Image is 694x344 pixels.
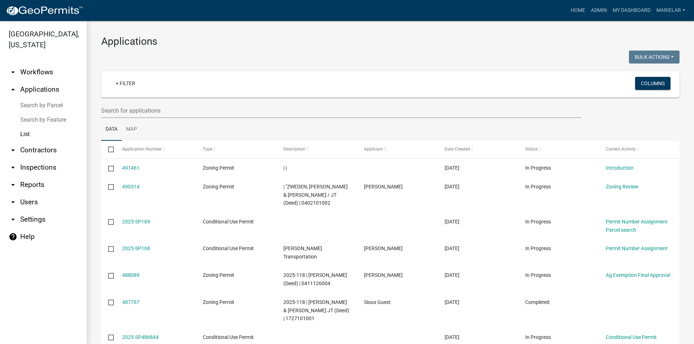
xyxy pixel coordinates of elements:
span: In Progress [525,272,551,278]
a: Permit Number Assignment [606,219,668,225]
a: Conditional Use Permit [606,334,657,340]
button: Bulk Actions [629,51,680,64]
datatable-header-cell: Status [518,141,599,158]
span: Type [203,147,212,152]
span: Date Created [445,147,470,152]
span: Justtin Pollema [364,272,403,278]
datatable-header-cell: Current Activity [599,141,680,158]
span: 10/03/2025 [445,299,459,305]
span: 10/08/2025 [445,219,459,225]
a: 490314 [122,184,140,190]
a: Ag Exemption Final Approval [606,272,670,278]
datatable-header-cell: Applicant [357,141,438,158]
span: Application Number [122,147,162,152]
span: Description [283,147,305,152]
datatable-header-cell: Date Created [438,141,518,158]
span: Current Activity [606,147,636,152]
span: 10/07/2025 [445,245,459,251]
a: 2025-SP168 [122,245,150,251]
span: 2025-118 | KOENE, PIET J. & ROSA A. JT (Deed) | 1727101001 [283,299,349,322]
span: 10/02/2025 [445,334,459,340]
datatable-header-cell: Select [101,141,115,158]
span: Applicant [364,147,383,152]
h3: Applications [101,35,680,48]
a: Map [122,118,141,141]
span: Justin Van Kalsbeek [364,245,403,251]
input: Search for applications [101,103,581,118]
datatable-header-cell: Type [196,141,276,158]
span: 10/05/2025 [445,272,459,278]
i: arrow_drop_down [9,163,17,172]
span: Completed [525,299,549,305]
a: marielar [654,4,688,17]
span: Nathan Van Zweden [364,184,403,190]
a: Admin [588,4,610,17]
span: Conditional Use Permit [203,219,254,225]
a: Parcel search [606,227,636,233]
i: arrow_drop_down [9,180,17,189]
a: 487767 [122,299,140,305]
span: 10/09/2025 [445,184,459,190]
a: 2025-SP486844 [122,334,159,340]
span: Zoning Permit [203,272,234,278]
i: arrow_drop_down [9,198,17,206]
a: Zoning Review [606,184,638,190]
a: Introduction [606,165,634,171]
span: In Progress [525,165,551,171]
span: Zoning Permit [203,165,234,171]
a: 491461 [122,165,140,171]
a: Permit Number Assignment [606,245,668,251]
span: | "ZWEDEN, NATHAN & ALISSA VAN / JT (Deed) | 0402101002 [283,184,348,206]
span: In Progress [525,219,551,225]
a: + Filter [110,77,141,90]
a: 488089 [122,272,140,278]
span: Zoning Permit [203,299,234,305]
span: Bradley Transportation [283,245,322,260]
i: arrow_drop_down [9,215,17,224]
i: arrow_drop_down [9,68,17,77]
span: Sioux Guest [364,299,391,305]
datatable-header-cell: Description [277,141,357,158]
i: arrow_drop_up [9,85,17,94]
span: In Progress [525,245,551,251]
span: In Progress [525,184,551,190]
span: Conditional Use Permit [203,245,254,251]
span: 10/12/2025 [445,165,459,171]
datatable-header-cell: Application Number [115,141,196,158]
a: 2025-SP169 [122,219,150,225]
a: Data [101,118,122,141]
a: My Dashboard [610,4,654,17]
span: | | [283,165,287,171]
span: Conditional Use Permit [203,334,254,340]
span: Zoning Permit [203,184,234,190]
button: Columns [635,77,671,90]
span: 2025-118 | POLLEMA, JUSTIN L. (Deed) | 0411126004 [283,272,347,286]
span: Status [525,147,538,152]
span: In Progress [525,334,551,340]
i: help [9,232,17,241]
i: arrow_drop_down [9,146,17,154]
a: Home [568,4,588,17]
